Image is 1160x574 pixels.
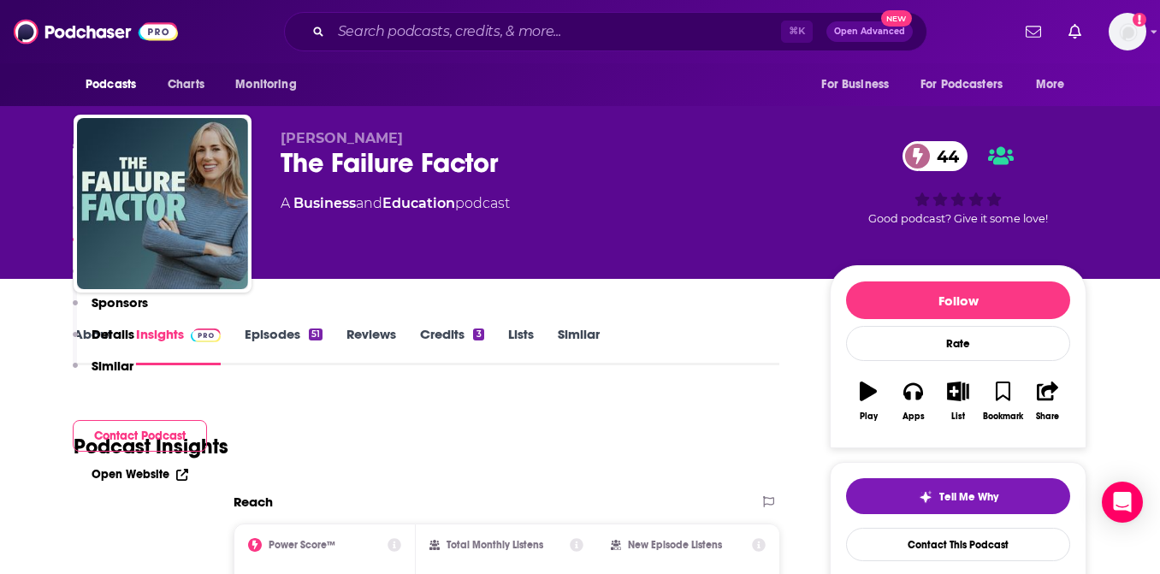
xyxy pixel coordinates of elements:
[92,326,134,342] p: Details
[245,326,323,365] a: Episodes51
[1026,370,1070,432] button: Share
[281,193,510,214] div: A podcast
[936,370,980,432] button: List
[346,326,396,365] a: Reviews
[77,118,248,289] img: The Failure Factor
[903,141,968,171] a: 44
[157,68,215,101] a: Charts
[868,212,1048,225] span: Good podcast? Give it some love!
[983,411,1023,422] div: Bookmark
[881,10,912,27] span: New
[830,130,1086,236] div: 44Good podcast? Give it some love!
[1109,13,1146,50] button: Show profile menu
[834,27,905,36] span: Open Advanced
[356,195,382,211] span: and
[1019,17,1048,46] a: Show notifications dropdown
[1062,17,1088,46] a: Show notifications dropdown
[1102,482,1143,523] div: Open Intercom Messenger
[919,490,932,504] img: tell me why sparkle
[92,358,133,374] p: Similar
[168,73,204,97] span: Charts
[1133,13,1146,27] svg: Add a profile image
[846,326,1070,361] div: Rate
[903,411,925,422] div: Apps
[92,467,188,482] a: Open Website
[809,68,910,101] button: open menu
[420,326,483,365] a: Credits3
[14,15,178,48] img: Podchaser - Follow, Share and Rate Podcasts
[73,420,207,452] button: Contact Podcast
[1036,73,1065,97] span: More
[826,21,913,42] button: Open AdvancedNew
[473,328,483,340] div: 3
[951,411,965,422] div: List
[269,539,335,551] h2: Power Score™
[223,68,318,101] button: open menu
[920,141,968,171] span: 44
[939,490,998,504] span: Tell Me Why
[909,68,1027,101] button: open menu
[281,130,403,146] span: [PERSON_NAME]
[86,73,136,97] span: Podcasts
[447,539,543,551] h2: Total Monthly Listens
[781,21,813,43] span: ⌘ K
[846,478,1070,514] button: tell me why sparkleTell Me Why
[74,68,158,101] button: open menu
[382,195,455,211] a: Education
[508,326,534,365] a: Lists
[860,411,878,422] div: Play
[920,73,1003,97] span: For Podcasters
[846,528,1070,561] a: Contact This Podcast
[1024,68,1086,101] button: open menu
[1109,13,1146,50] span: Logged in as heidi.egloff
[284,12,927,51] div: Search podcasts, credits, & more...
[628,539,722,551] h2: New Episode Listens
[1036,411,1059,422] div: Share
[331,18,781,45] input: Search podcasts, credits, & more...
[558,326,600,365] a: Similar
[309,328,323,340] div: 51
[1109,13,1146,50] img: User Profile
[846,281,1070,319] button: Follow
[846,370,891,432] button: Play
[73,326,134,358] button: Details
[891,370,935,432] button: Apps
[234,494,273,510] h2: Reach
[293,195,356,211] a: Business
[235,73,296,97] span: Monitoring
[980,370,1025,432] button: Bookmark
[73,358,133,389] button: Similar
[821,73,889,97] span: For Business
